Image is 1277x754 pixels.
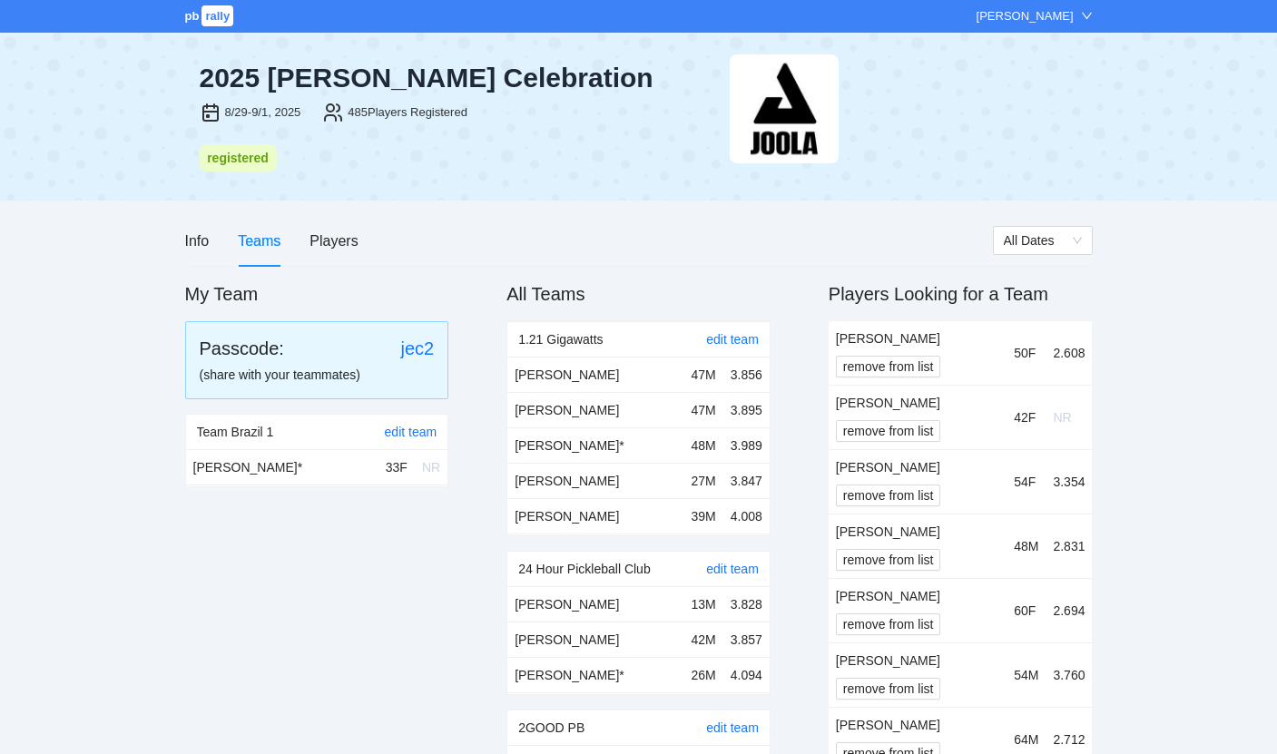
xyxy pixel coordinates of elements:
div: (share with your teammates) [200,365,435,385]
td: 27M [684,463,723,498]
td: 54F [1007,449,1046,514]
td: 48M [1007,514,1046,578]
td: 48M [684,427,723,463]
span: NR [422,460,440,475]
td: 13M [684,587,723,622]
span: 2.831 [1053,539,1085,553]
td: [PERSON_NAME] [507,463,683,498]
td: [PERSON_NAME] * [507,427,683,463]
a: edit team [706,332,759,347]
span: 4.094 [731,668,762,682]
td: 39M [684,498,723,534]
td: 42F [1007,385,1046,449]
div: Players [309,230,358,252]
img: joola-black.png [730,54,839,163]
div: Team Brazil 1 [197,415,385,449]
td: 47M [684,357,723,393]
button: remove from list [836,420,941,442]
a: edit team [706,720,759,735]
span: 2.694 [1053,603,1085,618]
a: edit team [385,425,437,439]
td: [PERSON_NAME] [507,587,683,622]
span: remove from list [843,550,934,570]
span: 3.857 [731,632,762,647]
button: remove from list [836,485,941,506]
span: remove from list [843,614,934,634]
button: remove from list [836,549,941,571]
div: 2025 [PERSON_NAME] Celebration [200,62,715,94]
div: Teams [238,230,280,252]
div: 2GOOD PB [518,710,706,745]
a: edit team [706,562,759,576]
span: remove from list [843,357,934,377]
span: 3.989 [731,438,762,453]
td: [PERSON_NAME] * [186,450,378,485]
span: down [1081,10,1093,22]
span: 3.895 [731,403,762,417]
div: 8/29-9/1, 2025 [225,103,301,122]
span: 2.712 [1053,732,1085,747]
div: [PERSON_NAME] [836,586,999,606]
span: remove from list [843,485,934,505]
td: 33F [378,450,415,485]
span: rally [201,5,233,26]
button: remove from list [836,678,941,700]
h2: All Teams [506,281,771,307]
span: 3.828 [731,597,762,612]
td: [PERSON_NAME] [507,498,683,534]
div: [PERSON_NAME] [836,522,999,542]
td: 47M [684,392,723,427]
span: pb [185,9,200,23]
td: 42M [684,622,723,657]
td: [PERSON_NAME] * [507,657,683,692]
div: [PERSON_NAME] [836,651,999,671]
button: remove from list [836,356,941,377]
td: 50F [1007,321,1046,386]
button: remove from list [836,613,941,635]
span: 3.760 [1053,668,1085,682]
div: [PERSON_NAME] [836,393,999,413]
span: 3.354 [1053,475,1085,489]
span: remove from list [843,421,934,441]
span: NR [1053,410,1071,425]
div: registered [205,148,271,168]
div: 1.21 Gigawatts [518,322,706,357]
h2: Players Looking for a Team [829,281,1093,307]
td: 54M [1007,642,1046,707]
span: 2.608 [1053,346,1085,360]
div: Info [185,230,210,252]
div: [PERSON_NAME] [836,715,999,735]
td: [PERSON_NAME] [507,357,683,393]
div: [PERSON_NAME] [977,7,1074,25]
td: 26M [684,657,723,692]
td: [PERSON_NAME] [507,622,683,657]
td: 60F [1007,578,1046,642]
span: 3.856 [731,367,762,382]
span: 4.008 [731,509,762,524]
div: 24 Hour Pickleball Club [518,552,706,586]
div: Passcode: [200,336,284,361]
span: remove from list [843,679,934,699]
div: [PERSON_NAME] [836,457,999,477]
a: jec2 [400,338,434,358]
h2: My Team [185,281,449,307]
span: 3.847 [731,474,762,488]
a: pbrally [185,9,237,23]
td: [PERSON_NAME] [507,392,683,427]
div: 485 Players Registered [348,103,467,122]
div: [PERSON_NAME] [836,328,999,348]
span: All Dates [1004,227,1082,254]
